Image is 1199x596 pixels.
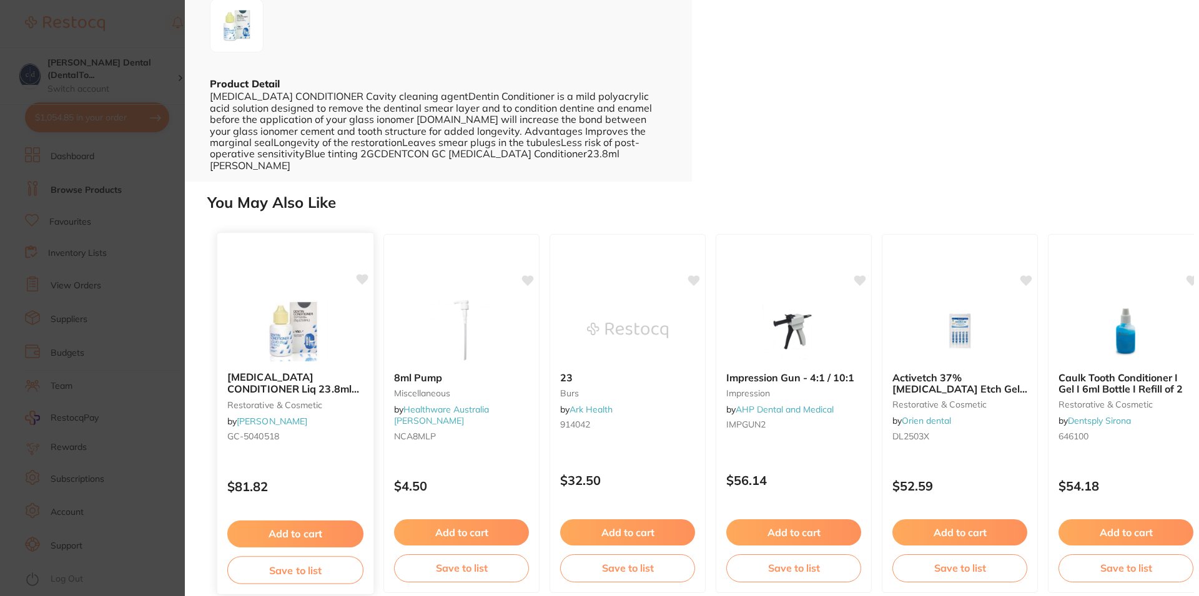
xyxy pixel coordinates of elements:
a: Ark Health [570,404,613,415]
button: Add to cart [726,519,861,545]
button: Add to cart [892,519,1027,545]
span: by [560,404,613,415]
p: $4.50 [394,479,529,493]
b: Caulk Tooth Conditioner I Gel I 6ml Bottle I Refill of 2 [1058,372,1193,395]
button: Add to cart [1058,519,1193,545]
small: 914042 [560,419,695,429]
a: Dentsply Sirona [1068,415,1131,426]
span: by [726,404,834,415]
button: Add to cart [227,520,363,547]
img: Activetch 37% Phosphoric Acid Etch Gel, 10 x 3g Syringe Pack [919,300,1000,362]
p: $81.82 [227,479,363,494]
button: Save to list [1058,554,1193,582]
b: DENTIN CONDITIONER Liq 23.8ml Bottle 10% Polyacrylic Acid [227,371,363,394]
b: Activetch 37% Phosphoric Acid Etch Gel, 10 x 3g Syringe Pack [892,372,1027,395]
button: Save to list [726,554,861,582]
small: Miscellaneous [394,388,529,398]
a: AHP Dental and Medical [736,404,834,415]
div: [MEDICAL_DATA] CONDITIONER Cavity cleaning agentDentin Conditioner is a mild polyacrylic acid sol... [210,90,667,171]
small: burs [560,388,695,398]
small: DL2503X [892,431,1027,441]
b: 8ml Pump [394,372,529,383]
small: IMPGUN2 [726,419,861,429]
button: Save to list [892,554,1027,582]
b: 23 [560,372,695,383]
span: by [1058,415,1131,426]
a: Healthware Australia [PERSON_NAME] [394,404,489,426]
p: $32.50 [560,473,695,487]
small: 646100 [1058,431,1193,441]
span: by [892,415,951,426]
img: 8ml Pump [421,300,502,362]
img: Caulk Tooth Conditioner I Gel I 6ml Bottle I Refill of 2 [1085,300,1167,362]
small: restorative & cosmetic [227,399,363,409]
b: Impression Gun - 4:1 / 10:1 [726,372,861,383]
p: $54.18 [1058,479,1193,493]
small: impression [726,388,861,398]
img: anBn [214,3,259,48]
small: GC-5040518 [227,431,363,441]
a: Orien dental [902,415,951,426]
small: restorative & cosmetic [1058,399,1193,409]
img: 23 [587,300,668,362]
button: Save to list [227,555,363,584]
img: DENTIN CONDITIONER Liq 23.8ml Bottle 10% Polyacrylic Acid [254,298,336,361]
h2: You May Also Like [207,194,1194,212]
button: Add to cart [394,519,529,545]
small: restorative & cosmetic [892,399,1027,409]
a: [PERSON_NAME] [237,415,307,426]
span: by [227,415,307,426]
button: Save to list [560,554,695,582]
small: NCA8MLP [394,431,529,441]
img: Impression Gun - 4:1 / 10:1 [753,300,834,362]
span: by [394,404,489,426]
p: $56.14 [726,473,861,487]
p: $52.59 [892,479,1027,493]
b: Product Detail [210,77,280,90]
button: Save to list [394,554,529,582]
button: Add to cart [560,519,695,545]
